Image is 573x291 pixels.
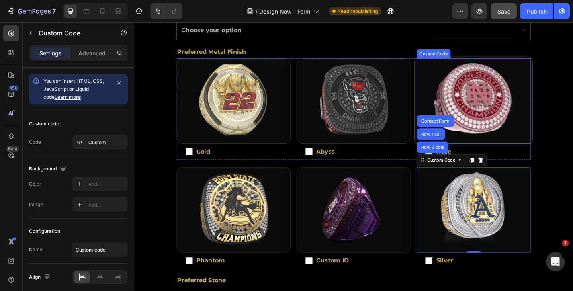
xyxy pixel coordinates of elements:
img: Oxygen — Rose Gold Pavé [305,38,434,134]
p: Advanced [78,49,106,57]
div: Add... [88,181,126,188]
a: Learn more [55,94,81,100]
div: Custom Code [309,31,343,38]
div: Row 3 cols [311,134,339,139]
span: Need republishing [337,8,378,15]
div: Align [29,272,52,283]
div: Beta [6,146,19,152]
div: Configuration [29,228,60,235]
span: Rose [325,139,422,143]
div: Add... [88,201,126,209]
img: CougGirls — Silver Vibrantium [177,158,301,250]
input: Silver [317,256,325,264]
div: Silver Vibrantium ring image zoom area [307,158,432,251]
div: Custom Code [317,146,351,154]
input: Abyss [186,137,194,145]
div: Publish [527,7,547,16]
div: Custom code [29,120,59,127]
iframe: Design area [134,22,573,291]
button: Save [491,3,517,19]
p: Custom Code [39,28,106,38]
button: 7 [3,3,59,19]
span: 1 [562,240,569,246]
div: Contact Form [311,105,345,110]
div: Silver Vibrantium ring image zoom area [177,39,301,132]
img: CougGirls — Silver Vibrantium [177,39,301,132]
span: Custom ID [194,258,291,261]
div: Rose Gold ring image zoom area [305,37,434,134]
div: Silver Vibrantium ring image zoom area [177,158,301,251]
input: Phantom [56,256,64,264]
div: 450 [8,85,19,91]
iframe: Intercom live chat [546,252,565,271]
div: Background [29,164,68,174]
span: You can insert HTML, CSS, JavaScript or Liquid code [43,78,104,100]
p: Preferred Stone [47,275,431,287]
div: Row 1 col [311,119,335,124]
span: Save [497,8,510,15]
input: Custom ID [186,256,194,264]
div: Image [29,201,43,208]
div: Custom [88,139,126,146]
span: Abyss [194,139,291,143]
span: Silver [325,258,422,261]
span: / [256,7,258,16]
span: Phantom [64,258,161,261]
p: 7 [52,6,56,16]
div: Code [29,139,41,146]
div: Color [29,180,41,187]
div: Undo/Redo [150,3,182,19]
img: CougGirls — Silver Vibrantium [308,158,431,250]
button: Publish [520,3,553,19]
p: Settings [39,49,62,57]
div: Name [29,246,43,253]
span: Design Now - Form [259,7,310,16]
div: Abyss ring image zoom area [46,158,170,251]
